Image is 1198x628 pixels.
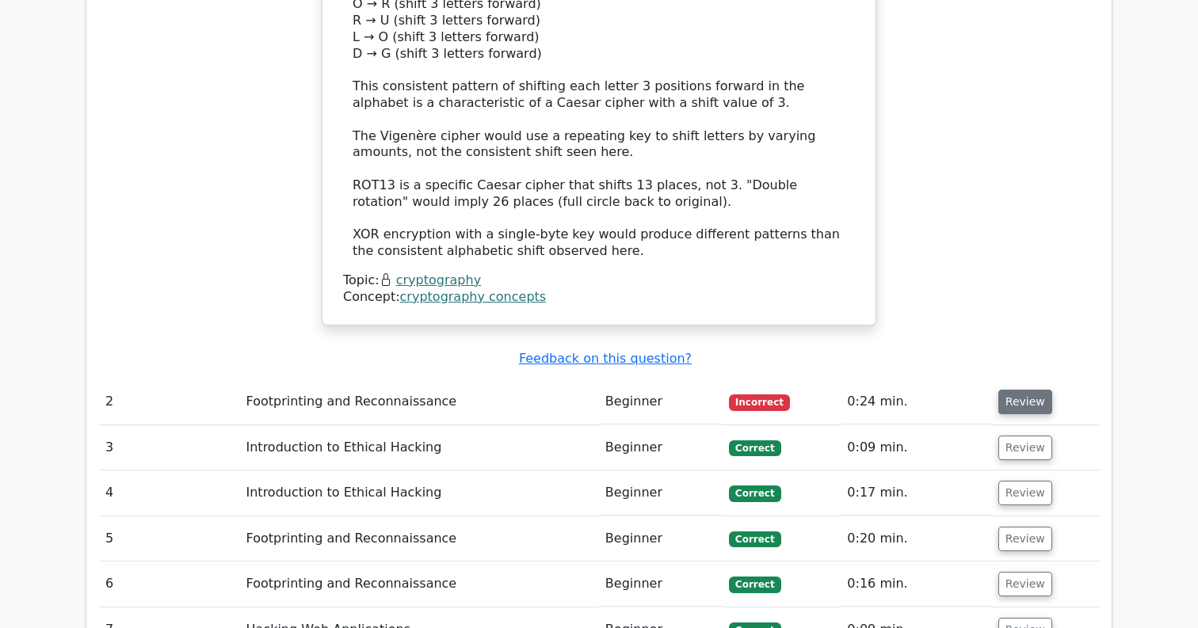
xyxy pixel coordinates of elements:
[519,351,692,366] a: Feedback on this question?
[841,425,991,470] td: 0:09 min.
[729,440,780,456] span: Correct
[599,470,723,516] td: Beginner
[998,572,1052,596] button: Review
[599,561,723,607] td: Beginner
[240,425,599,470] td: Introduction to Ethical Hacking
[841,516,991,561] td: 0:20 min.
[99,470,240,516] td: 4
[240,561,599,607] td: Footprinting and Reconnaissance
[400,289,547,304] a: cryptography concepts
[729,485,780,501] span: Correct
[998,481,1052,505] button: Review
[240,470,599,516] td: Introduction to Ethical Hacking
[599,425,723,470] td: Beginner
[343,289,855,306] div: Concept:
[240,516,599,561] td: Footprinting and Reconnaissance
[729,577,780,592] span: Correct
[841,470,991,516] td: 0:17 min.
[343,272,855,289] div: Topic:
[841,561,991,607] td: 0:16 min.
[998,527,1052,551] button: Review
[998,436,1052,460] button: Review
[841,379,991,424] td: 0:24 min.
[396,272,481,287] a: cryptography
[99,425,240,470] td: 3
[99,516,240,561] td: 5
[99,379,240,424] td: 2
[99,561,240,607] td: 6
[599,379,723,424] td: Beginner
[729,531,780,547] span: Correct
[240,379,599,424] td: Footprinting and Reconnaissance
[599,516,723,561] td: Beginner
[998,390,1052,414] button: Review
[729,394,790,410] span: Incorrect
